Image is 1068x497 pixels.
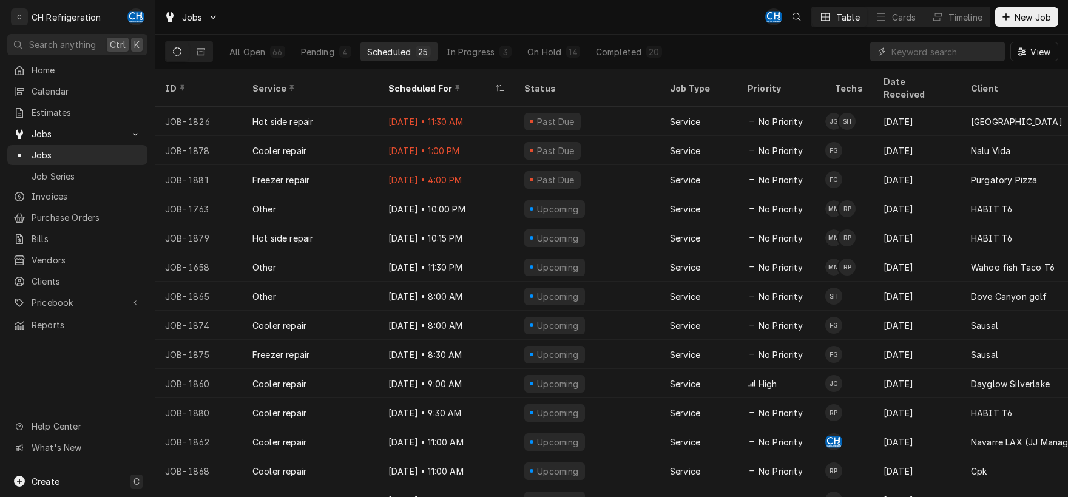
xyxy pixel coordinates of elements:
span: Pricebook [32,296,123,309]
div: Upcoming [536,232,581,245]
div: 66 [272,46,282,58]
span: Bills [32,232,141,245]
div: Service [670,407,700,419]
span: No Priority [759,407,803,419]
div: Completed [596,46,641,58]
div: Timeline [948,11,982,24]
div: FG [825,317,842,334]
div: [DATE] [874,223,961,252]
div: JOB-1879 [155,223,243,252]
div: Sausal [971,319,998,332]
div: Moises Melena's Avatar [825,259,842,276]
div: Pending [301,46,334,58]
span: Clients [32,275,141,288]
div: Ruben Perez's Avatar [839,259,856,276]
div: [DATE] • 10:15 PM [379,223,515,252]
div: [DATE] • 9:30 AM [379,398,515,427]
a: Go to What's New [7,438,147,458]
div: CH [825,433,842,450]
a: Go to Jobs [7,124,147,144]
span: No Priority [759,232,803,245]
span: Search anything [29,38,96,51]
div: 4 [342,46,349,58]
div: RP [839,259,856,276]
div: Cards [892,11,916,24]
span: No Priority [759,174,803,186]
div: Chris Hiraga's Avatar [825,433,842,450]
div: Purgatory Pizza [971,174,1037,186]
div: JOB-1658 [155,252,243,282]
a: Go to Help Center [7,416,147,436]
span: Job Series [32,170,141,183]
div: Upcoming [536,319,581,332]
div: Upcoming [536,407,581,419]
div: [DATE] • 1:00 PM [379,136,515,165]
div: JOB-1880 [155,398,243,427]
div: Cooler repair [252,319,306,332]
span: Jobs [32,127,123,140]
div: JOB-1874 [155,311,243,340]
span: Estimates [32,106,141,119]
div: [DATE] • 4:00 PM [379,165,515,194]
a: Go to Pricebook [7,292,147,313]
div: RP [825,404,842,421]
a: Bills [7,229,147,249]
div: CH [127,8,144,25]
div: Upcoming [536,348,581,361]
div: Upcoming [536,290,581,303]
div: Freezer repair [252,174,309,186]
div: JOB-1860 [155,369,243,398]
div: [DATE] • 11:00 AM [379,427,515,456]
div: [DATE] [874,369,961,398]
div: [DATE] [874,456,961,485]
div: MM [825,259,842,276]
span: No Priority [759,319,803,332]
div: MM [825,229,842,246]
div: [DATE] [874,107,961,136]
span: Home [32,64,141,76]
div: CH [765,8,782,25]
div: Steven Hiraga's Avatar [839,113,856,130]
div: Service [670,319,700,332]
div: Upcoming [536,261,581,274]
div: [DATE] [874,165,961,194]
a: Vendors [7,250,147,270]
div: Ruben Perez's Avatar [825,462,842,479]
div: Ruben Perez's Avatar [839,200,856,217]
div: JG [825,113,842,130]
div: Service [670,465,700,478]
span: View [1028,46,1053,58]
div: Techs [835,82,864,95]
div: Fred Gonzalez's Avatar [825,142,842,159]
div: On Hold [527,46,561,58]
a: Calendar [7,81,147,101]
div: HABIT T6 [971,407,1012,419]
span: Invoices [32,190,141,203]
div: HABIT T6 [971,203,1012,215]
div: [DATE] • 8:30 AM [379,340,515,369]
div: Service [670,348,700,361]
div: RP [825,462,842,479]
div: Chris Hiraga's Avatar [127,8,144,25]
span: No Priority [759,203,803,215]
div: Josh Galindo's Avatar [825,375,842,392]
div: [DATE] [874,252,961,282]
span: C [133,475,140,488]
div: Hot side repair [252,232,313,245]
button: Open search [787,7,806,27]
div: Service [670,377,700,390]
div: Hot side repair [252,115,313,128]
div: Priority [748,82,813,95]
div: [DATE] [874,398,961,427]
div: Service [670,203,700,215]
div: Fred Gonzalez's Avatar [825,317,842,334]
div: [DATE] [874,194,961,223]
div: [DATE] • 11:30 AM [379,107,515,136]
button: Search anythingCtrlK [7,34,147,55]
div: Cpk [971,465,987,478]
div: 3 [502,46,509,58]
div: Fred Gonzalez's Avatar [825,346,842,363]
div: 20 [649,46,659,58]
span: Ctrl [110,38,126,51]
div: [DATE] • 8:00 AM [379,311,515,340]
